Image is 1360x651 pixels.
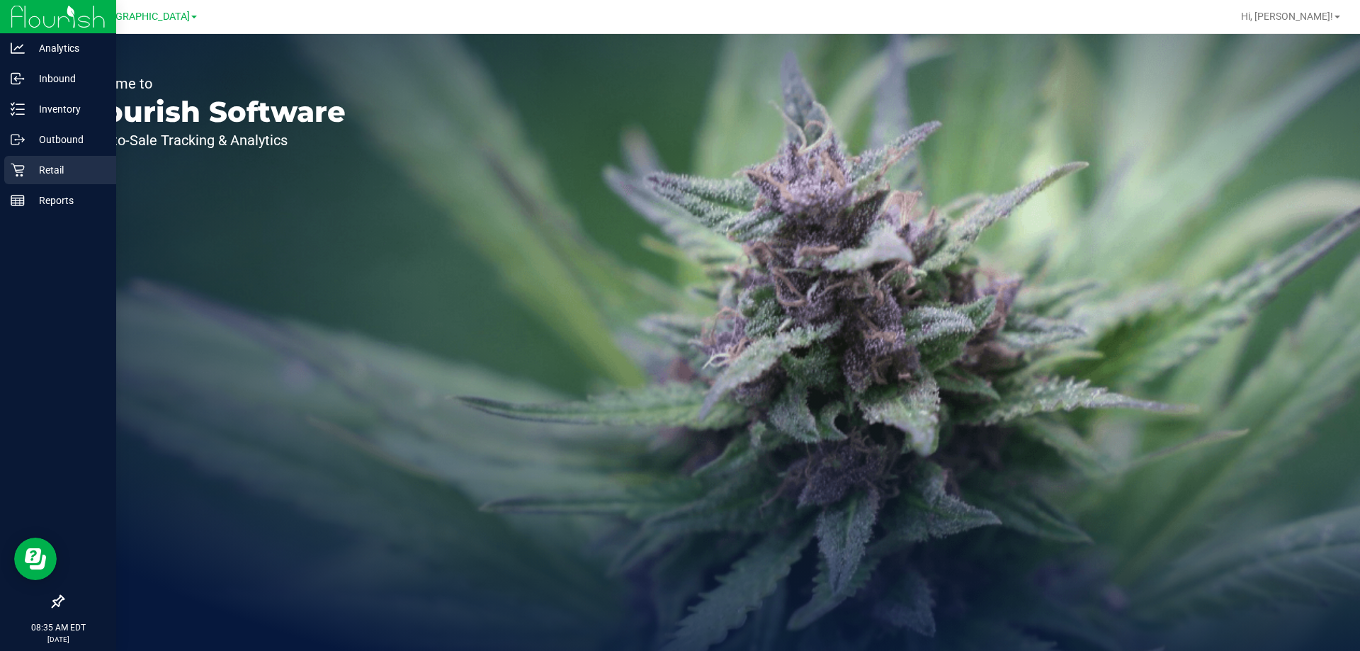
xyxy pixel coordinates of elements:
[25,70,110,87] p: Inbound
[25,162,110,179] p: Retail
[1241,11,1333,22] span: Hi, [PERSON_NAME]!
[25,192,110,209] p: Reports
[25,40,110,57] p: Analytics
[11,72,25,86] inline-svg: Inbound
[25,101,110,118] p: Inventory
[76,133,346,147] p: Seed-to-Sale Tracking & Analytics
[6,621,110,634] p: 08:35 AM EDT
[93,11,190,23] span: [GEOGRAPHIC_DATA]
[76,98,346,126] p: Flourish Software
[76,77,346,91] p: Welcome to
[14,538,57,580] iframe: Resource center
[11,102,25,116] inline-svg: Inventory
[11,193,25,208] inline-svg: Reports
[11,41,25,55] inline-svg: Analytics
[25,131,110,148] p: Outbound
[11,132,25,147] inline-svg: Outbound
[6,634,110,645] p: [DATE]
[11,163,25,177] inline-svg: Retail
